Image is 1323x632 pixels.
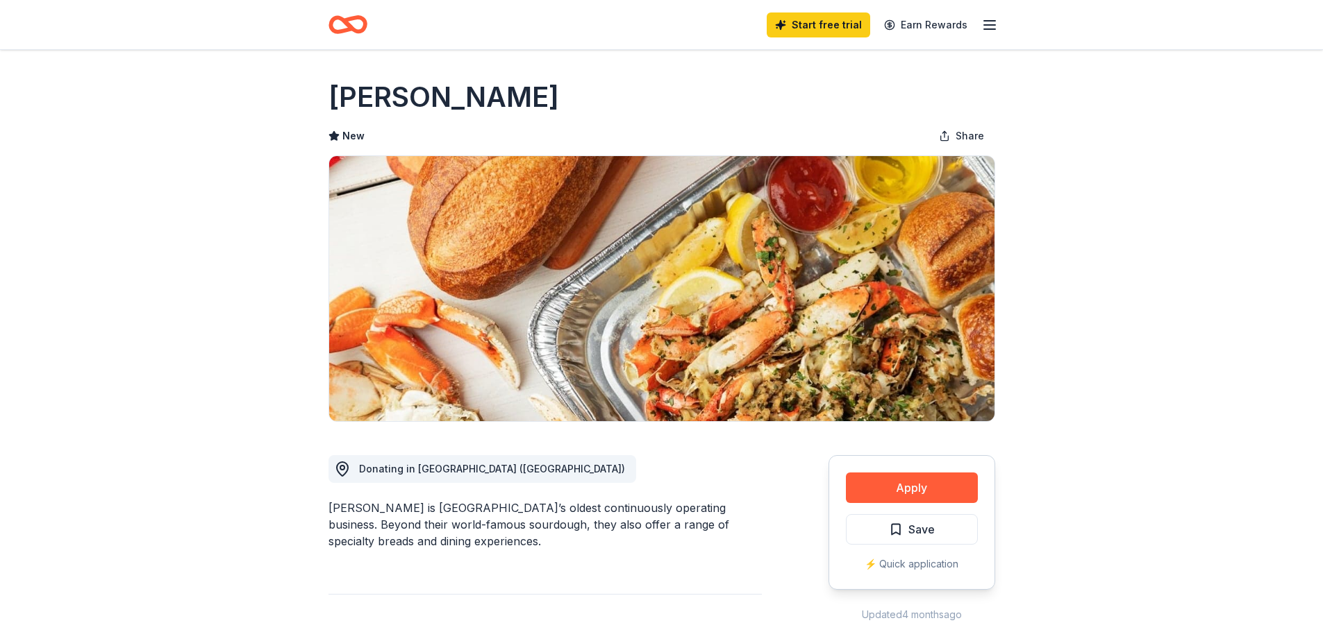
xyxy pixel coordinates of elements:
[846,472,978,503] button: Apply
[342,128,365,144] span: New
[846,556,978,572] div: ⚡️ Quick application
[928,122,995,150] button: Share
[328,78,559,117] h1: [PERSON_NAME]
[876,12,976,37] a: Earn Rewards
[767,12,870,37] a: Start free trial
[359,463,625,475] span: Donating in [GEOGRAPHIC_DATA] ([GEOGRAPHIC_DATA])
[908,520,935,538] span: Save
[328,8,367,41] a: Home
[328,499,762,549] div: [PERSON_NAME] is [GEOGRAPHIC_DATA]’s oldest continuously operating business. Beyond their world-f...
[956,128,984,144] span: Share
[846,514,978,545] button: Save
[329,156,995,421] img: Image for Boudin Bakery
[829,606,995,623] div: Updated 4 months ago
